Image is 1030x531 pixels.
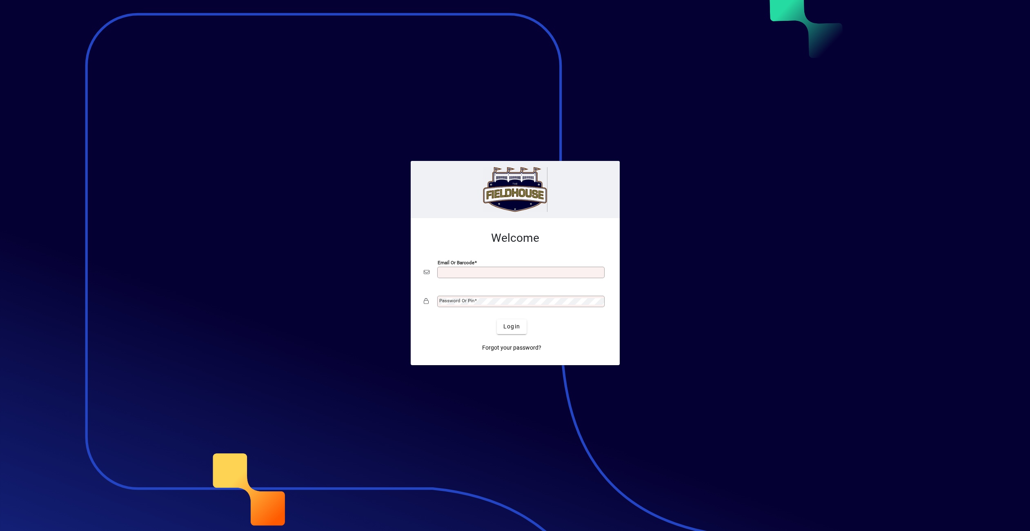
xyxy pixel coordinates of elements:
a: Forgot your password? [479,341,545,355]
span: Login [503,322,520,331]
mat-label: Password or Pin [439,298,474,303]
button: Login [497,319,527,334]
span: Forgot your password? [482,344,541,352]
h2: Welcome [424,231,607,245]
mat-label: Email or Barcode [438,259,474,265]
